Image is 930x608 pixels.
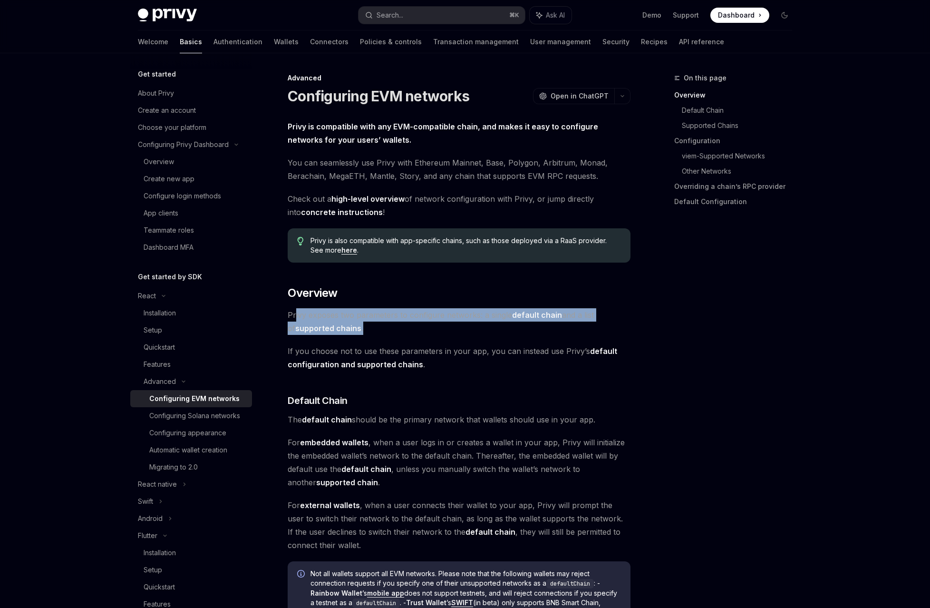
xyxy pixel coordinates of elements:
div: Setup [144,564,162,576]
code: defaultChain [546,579,594,588]
a: User management [530,30,591,53]
div: Android [138,513,163,524]
a: supported chain [316,478,378,488]
div: Configuring Privy Dashboard [138,139,229,150]
strong: supported chains [295,324,361,333]
span: Default Chain [288,394,348,407]
a: Create an account [130,102,252,119]
a: Supported Chains [682,118,800,133]
a: Recipes [641,30,668,53]
div: Search... [377,10,403,21]
span: On this page [684,72,727,84]
a: Wallets [274,30,299,53]
a: Demo [642,10,661,20]
a: Configuration [674,133,800,148]
span: Privy exposes two parameters to configure networks: a single and a list of . [288,308,630,335]
a: Overview [674,88,800,103]
a: Configuring appearance [130,424,252,441]
div: Swift [138,496,153,507]
button: Toggle dark mode [777,8,792,23]
div: App clients [144,207,178,219]
a: Welcome [138,30,168,53]
a: Support [673,10,699,20]
div: Create new app [144,173,194,185]
a: Default Configuration [674,194,800,209]
a: here [341,246,357,255]
strong: Privy is compatible with any EVM-compatible chain, and makes it easy to configure networks for yo... [288,122,598,145]
a: Automatic wallet creation [130,441,252,459]
span: Ask AI [546,10,565,20]
a: Teammate roles [130,222,252,239]
img: dark logo [138,9,197,22]
a: Authentication [213,30,262,53]
code: defaultChain [352,598,400,608]
a: Dashboard [710,8,769,23]
span: If you choose not to use these parameters in your app, you can instead use Privy’s . [288,344,630,371]
a: Setup [130,561,252,579]
strong: default chain [302,415,352,424]
a: Quickstart [130,339,252,356]
button: Open in ChatGPT [533,88,614,104]
a: Transaction management [433,30,519,53]
a: concrete instructions [301,207,383,217]
a: Installation [130,304,252,322]
strong: Rainbow Wallet [310,589,362,597]
div: About Privy [138,88,174,99]
div: Dashboard MFA [144,242,194,253]
a: About Privy [130,85,252,102]
a: Overriding a chain’s RPC provider [674,179,800,194]
strong: embedded wallets [300,438,368,447]
a: Quickstart [130,579,252,596]
a: Configure login methods [130,187,252,205]
div: Setup [144,324,162,336]
a: SWIFT [451,598,473,607]
div: Configuring EVM networks [149,393,240,404]
a: App clients [130,205,252,222]
svg: Tip [297,237,304,245]
span: The should be the primary network that wallets should use in your app. [288,413,630,426]
div: Automatic wallet creation [149,444,227,456]
div: Quickstart [144,342,175,353]
h5: Get started by SDK [138,271,202,283]
strong: default chain [465,527,515,537]
h5: Get started [138,69,176,80]
a: Setup [130,322,252,339]
svg: Info [297,570,307,579]
span: Privy is also compatible with app-specific chains, such as those deployed via a RaaS provider. Se... [310,236,621,255]
span: For , when a user logs in or creates a wallet in your app, Privy will initialize the embedded wal... [288,436,630,489]
a: default chain [512,310,562,320]
a: Overview [130,153,252,170]
span: Dashboard [718,10,755,20]
a: viem-Supported Networks [682,148,800,164]
div: Advanced [288,73,630,83]
a: Security [602,30,630,53]
a: mobile app [367,589,404,598]
div: Advanced [144,376,176,387]
div: Migrating to 2.0 [149,461,198,473]
a: Create new app [130,170,252,187]
span: You can seamlessly use Privy with Ethereum Mainnet, Base, Polygon, Arbitrum, Monad, Berachain, Me... [288,156,630,183]
a: high-level overview [331,194,405,204]
h1: Configuring EVM networks [288,88,469,105]
a: Features [130,356,252,373]
a: Installation [130,544,252,561]
strong: default chain [341,464,391,474]
span: Check out a of network configuration with Privy, or jump directly into ! [288,192,630,219]
button: Search...⌘K [358,7,525,24]
div: Configuring appearance [149,427,226,439]
div: Teammate roles [144,225,194,236]
div: Installation [144,307,176,319]
a: API reference [679,30,724,53]
div: Choose your platform [138,122,206,133]
a: Choose your platform [130,119,252,136]
a: Other Networks [682,164,800,179]
div: Quickstart [144,581,175,593]
div: Create an account [138,105,196,116]
a: Default Chain [682,103,800,118]
div: Overview [144,156,174,167]
div: React native [138,479,177,490]
div: Configuring Solana networks [149,410,240,422]
span: ⌘ K [509,11,519,19]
